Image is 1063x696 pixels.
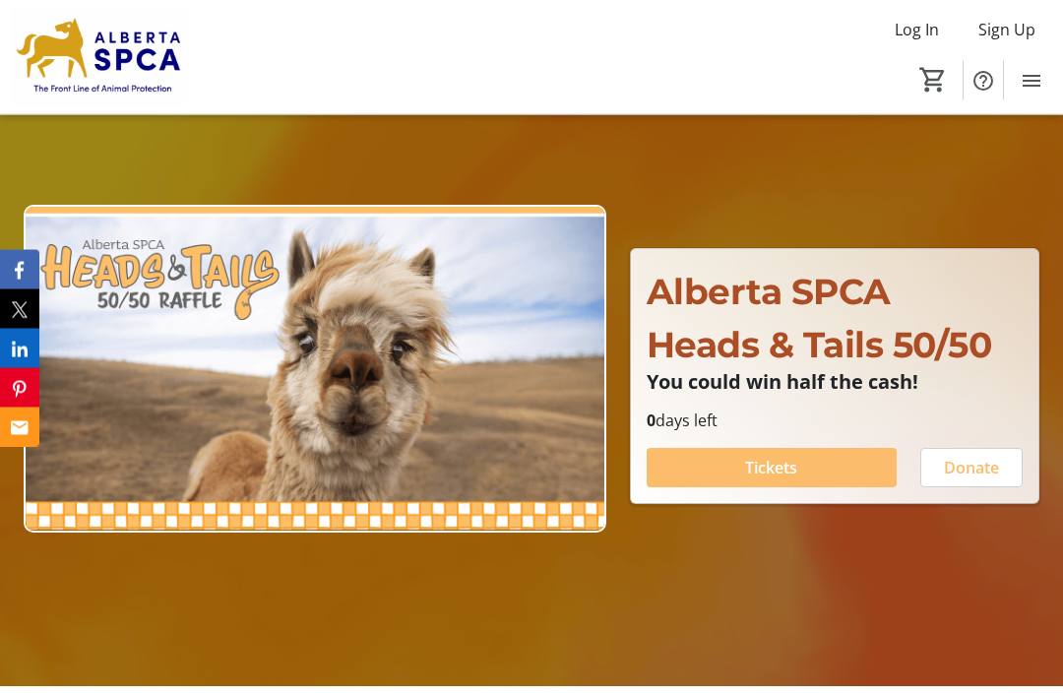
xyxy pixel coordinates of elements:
button: Cart [915,62,951,97]
img: Alberta SPCA's Logo [12,8,187,106]
span: 0 [647,411,656,432]
button: Tickets [647,449,897,488]
button: Donate [920,449,1023,488]
span: Donate [944,457,999,480]
span: Tickets [745,457,797,480]
img: Campaign CTA Media Photo [24,206,606,534]
button: Sign Up [963,14,1051,45]
button: Log In [879,14,955,45]
p: You could win half the cash! [647,372,1023,394]
span: Heads & Tails 50/50 [647,324,992,367]
button: Menu [1012,61,1051,100]
button: Help [964,61,1003,100]
span: Log In [895,18,939,41]
span: Alberta SPCA [647,271,891,314]
p: days left [647,410,1023,433]
span: Sign Up [978,18,1035,41]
